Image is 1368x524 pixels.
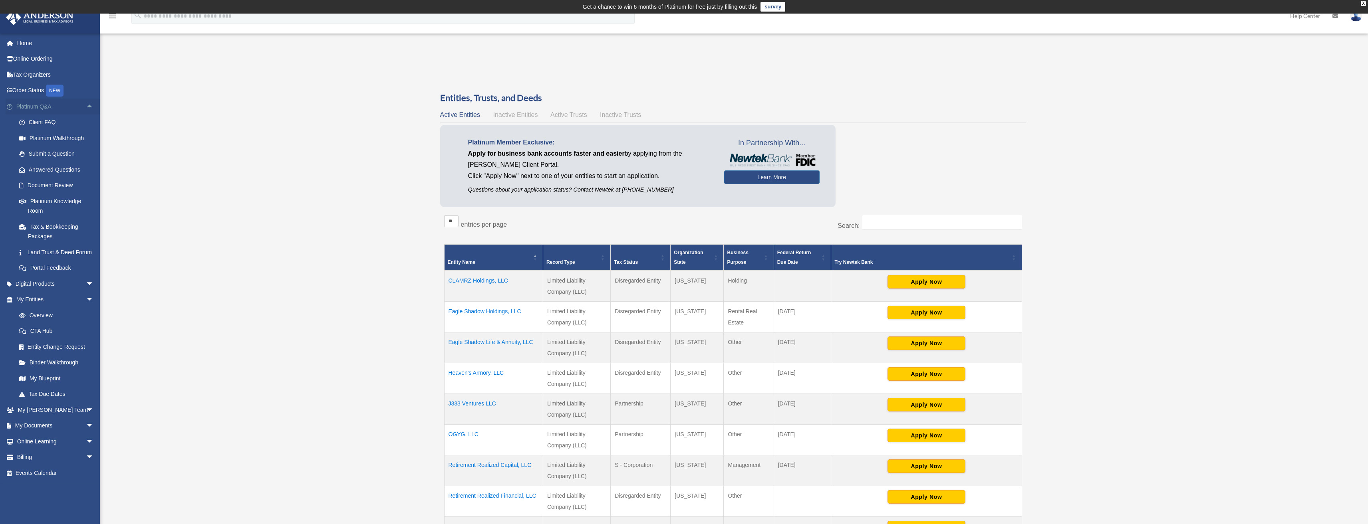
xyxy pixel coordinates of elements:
i: search [133,11,142,20]
label: Search: [838,222,860,229]
a: CTA Hub [11,323,102,339]
td: J333 Ventures LLC [444,394,543,425]
a: Billingarrow_drop_down [6,449,106,465]
a: Home [6,35,106,51]
span: Apply for business bank accounts faster and easier [468,150,625,157]
a: My Documentsarrow_drop_down [6,418,106,434]
a: Entity Change Request [11,339,102,355]
a: Platinum Knowledge Room [11,193,106,219]
td: [DATE] [774,363,831,394]
td: Eagle Shadow Life & Annuity, LLC [444,332,543,363]
a: Digital Productsarrow_drop_down [6,276,106,292]
td: Retirement Realized Financial, LLC [444,486,543,517]
td: Disregarded Entity [611,332,671,363]
span: Record Type [546,259,575,265]
span: Tax Status [614,259,638,265]
a: Binder Walkthrough [11,355,102,371]
td: Other [724,425,774,455]
td: [US_STATE] [671,302,724,332]
td: Limited Liability Company (LLC) [543,486,610,517]
td: [US_STATE] [671,394,724,425]
span: Inactive Entities [493,111,538,118]
span: Active Trusts [550,111,587,118]
a: My [PERSON_NAME] Teamarrow_drop_down [6,402,106,418]
td: [DATE] [774,332,831,363]
a: survey [760,2,785,12]
td: [US_STATE] [671,425,724,455]
td: Limited Liability Company (LLC) [543,332,610,363]
span: arrow_drop_down [86,433,102,450]
td: [US_STATE] [671,486,724,517]
span: Business Purpose [727,250,748,265]
span: Organization State [674,250,703,265]
span: Inactive Trusts [600,111,641,118]
a: Online Learningarrow_drop_down [6,433,106,449]
td: Other [724,363,774,394]
button: Apply Now [888,306,965,319]
td: [DATE] [774,455,831,486]
td: Holding [724,271,774,302]
button: Apply Now [888,459,965,473]
td: Partnership [611,394,671,425]
a: Order StatusNEW [6,83,106,99]
a: Portal Feedback [11,260,106,276]
span: arrow_drop_down [86,418,102,434]
button: Apply Now [888,367,965,381]
div: close [1361,1,1366,6]
td: [DATE] [774,394,831,425]
button: Apply Now [888,398,965,411]
th: Try Newtek Bank : Activate to sort [831,245,1022,271]
td: Other [724,332,774,363]
a: Overview [11,307,98,323]
p: Questions about your application status? Contact Newtek at [PHONE_NUMBER] [468,185,712,195]
p: Platinum Member Exclusive: [468,137,712,148]
td: [US_STATE] [671,363,724,394]
td: Limited Liability Company (LLC) [543,271,610,302]
td: [US_STATE] [671,332,724,363]
span: Active Entities [440,111,480,118]
th: Entity Name: Activate to invert sorting [444,245,543,271]
span: arrow_drop_down [86,449,102,466]
td: Disregarded Entity [611,486,671,517]
td: Disregarded Entity [611,363,671,394]
a: My Blueprint [11,370,102,386]
span: arrow_drop_down [86,276,102,292]
img: NewtekBankLogoSM.png [728,154,816,166]
th: Federal Return Due Date: Activate to sort [774,245,831,271]
td: S - Corporation [611,455,671,486]
th: Organization State: Activate to sort [671,245,724,271]
td: Disregarded Entity [611,302,671,332]
td: CLAMRZ Holdings, LLC [444,271,543,302]
h3: Entities, Trusts, and Deeds [440,92,1026,104]
td: Eagle Shadow Holdings, LLC [444,302,543,332]
span: arrow_drop_down [86,402,102,418]
a: Land Trust & Deed Forum [11,244,106,260]
td: Limited Liability Company (LLC) [543,394,610,425]
a: Answered Questions [11,162,106,178]
button: Apply Now [888,490,965,504]
td: [DATE] [774,425,831,455]
span: Entity Name [448,259,475,265]
span: arrow_drop_up [86,99,102,115]
td: OGYG, LLC [444,425,543,455]
td: Limited Liability Company (LLC) [543,363,610,394]
a: Tax Due Dates [11,386,102,402]
td: [US_STATE] [671,455,724,486]
a: Platinum Walkthrough [11,130,106,146]
a: Online Ordering [6,51,106,67]
td: Heaven's Armory, LLC [444,363,543,394]
td: Rental Real Estate [724,302,774,332]
span: Federal Return Due Date [777,250,811,265]
i: menu [108,11,117,21]
td: Disregarded Entity [611,271,671,302]
a: Tax & Bookkeeping Packages [11,219,106,244]
div: Try Newtek Bank [834,257,1009,267]
a: Learn More [724,170,820,184]
td: Limited Liability Company (LLC) [543,455,610,486]
span: arrow_drop_down [86,292,102,308]
a: My Entitiesarrow_drop_down [6,292,102,308]
p: Click "Apply Now" next to one of your entities to start an application. [468,170,712,182]
div: NEW [46,85,64,97]
th: Business Purpose: Activate to sort [724,245,774,271]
